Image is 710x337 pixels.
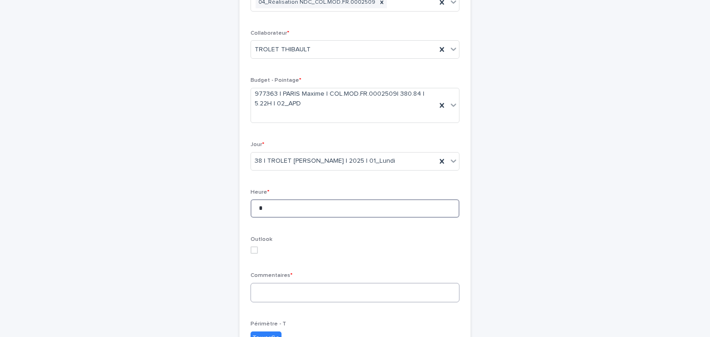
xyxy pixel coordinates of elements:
span: Heure [251,190,269,195]
span: Collaborateur [251,31,289,36]
span: Jour [251,142,264,147]
span: Périmètre - T [251,321,286,327]
span: Budget - Pointage [251,78,301,83]
span: 977363 | PARIS Maxime | COL.MOD.FR.0002509| 380.84 | 5.22H | 02_APD [255,89,433,109]
span: Outlook [251,237,272,242]
span: 38 | TROLET [PERSON_NAME] | 2025 | 01_Lundi [255,156,395,166]
span: TROLET THIBAULT [255,45,311,55]
span: Commentaires [251,273,293,278]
